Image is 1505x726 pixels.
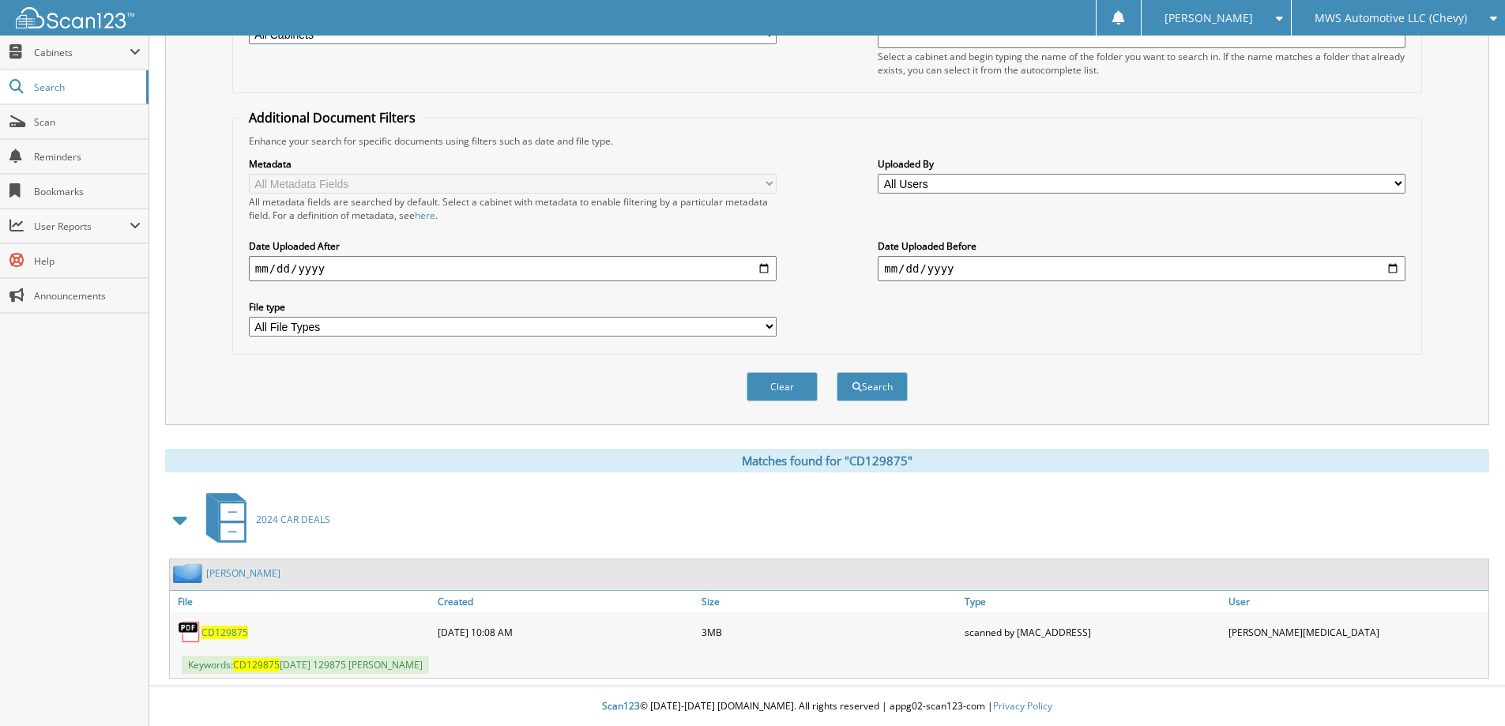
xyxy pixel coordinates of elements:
[1225,591,1488,612] a: User
[1426,650,1505,726] iframe: Chat Widget
[878,50,1405,77] div: Select a cabinet and begin typing the name of the folder you want to search in. If the name match...
[1315,13,1467,23] span: MWS Automotive LLC (Chevy)
[34,150,141,164] span: Reminders
[170,591,434,612] a: File
[415,209,435,222] a: here
[241,109,423,126] legend: Additional Document Filters
[241,134,1413,148] div: Enhance your search for specific documents using filters such as date and file type.
[434,591,698,612] a: Created
[961,591,1225,612] a: Type
[837,372,908,401] button: Search
[34,115,141,129] span: Scan
[256,513,330,526] span: 2024 CAR DEALS
[698,591,961,612] a: Size
[249,239,777,253] label: Date Uploaded After
[201,626,248,639] a: CD129875
[602,699,640,713] span: Scan123
[34,185,141,198] span: Bookmarks
[1164,13,1253,23] span: [PERSON_NAME]
[165,449,1489,472] div: Matches found for "CD129875"
[878,239,1405,253] label: Date Uploaded Before
[206,566,280,580] a: [PERSON_NAME]
[34,81,138,94] span: Search
[993,699,1052,713] a: Privacy Policy
[878,256,1405,281] input: end
[878,157,1405,171] label: Uploaded By
[34,254,141,268] span: Help
[961,616,1225,648] div: scanned by [MAC_ADDRESS]
[16,7,134,28] img: scan123-logo-white.svg
[149,687,1505,726] div: © [DATE]-[DATE] [DOMAIN_NAME]. All rights reserved | appg02-scan123-com |
[178,620,201,644] img: PDF.png
[698,616,961,648] div: 3MB
[249,195,777,222] div: All metadata fields are searched by default. Select a cabinet with metadata to enable filtering b...
[434,616,698,648] div: [DATE] 10:08 AM
[249,300,777,314] label: File type
[233,658,280,671] span: CD129875
[173,563,206,583] img: folder2.png
[182,656,429,674] span: Keywords: [DATE] 129875 [PERSON_NAME]
[197,488,330,551] a: 2024 CAR DEALS
[34,46,130,59] span: Cabinets
[34,220,130,233] span: User Reports
[747,372,818,401] button: Clear
[249,256,777,281] input: start
[249,157,777,171] label: Metadata
[1225,616,1488,648] div: [PERSON_NAME][MEDICAL_DATA]
[34,289,141,303] span: Announcements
